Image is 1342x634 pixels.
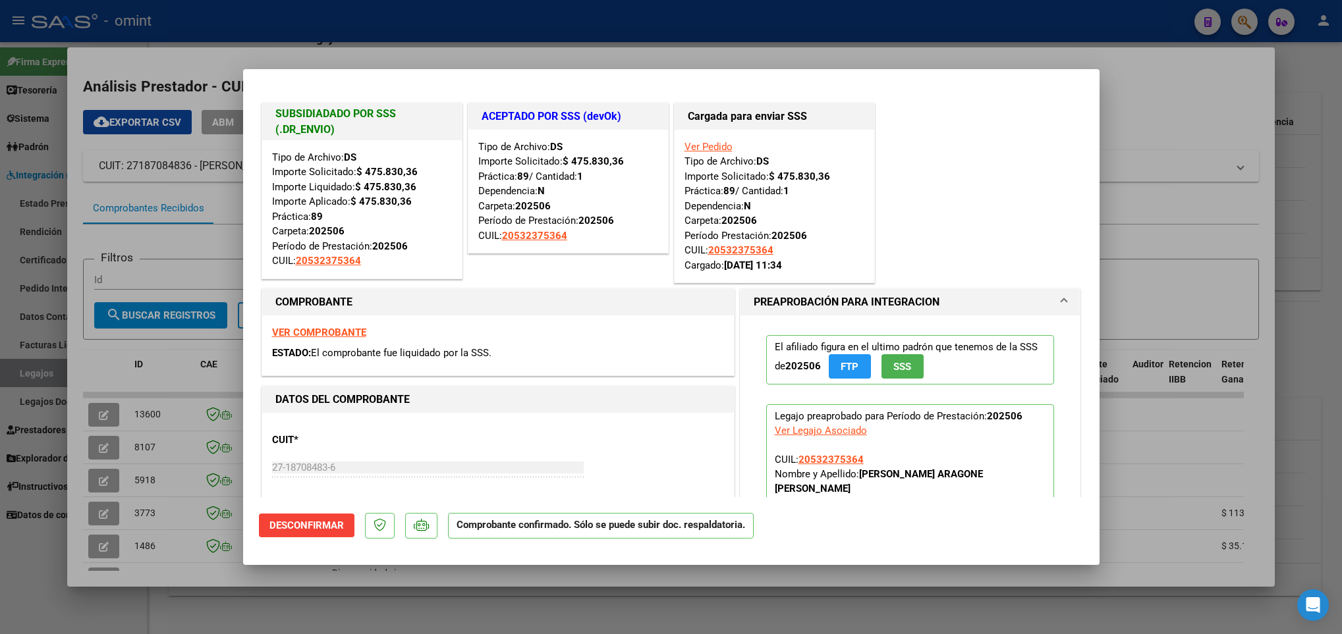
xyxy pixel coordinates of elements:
[311,347,491,359] span: El comprobante fue liquidado por la SSS.
[515,200,551,212] strong: 202506
[771,230,807,242] strong: 202506
[275,106,449,138] h1: SUBSIDIADADO POR SSS (.DR_ENVIO)
[517,171,529,182] strong: 89
[775,454,1012,567] span: CUIL: Nombre y Apellido: Período Desde: Período Hasta: Admite Dependencia:
[766,404,1055,574] p: Legajo preaprobado para Período de Prestación:
[893,361,911,373] span: SSS
[372,240,408,252] strong: 202506
[275,296,352,308] strong: COMPROBANTE
[688,109,861,124] h1: Cargada para enviar SSS
[756,155,769,167] strong: DS
[741,315,1080,604] div: PREAPROBACIÓN PARA INTEGRACION
[563,155,624,167] strong: $ 475.830,36
[775,423,867,438] div: Ver Legajo Asociado
[355,181,416,193] strong: $ 475.830,36
[744,200,751,212] strong: N
[478,140,658,244] div: Tipo de Archivo: Importe Solicitado: Práctica: / Cantidad: Dependencia: Carpeta: Período de Prest...
[1297,589,1329,621] div: Open Intercom Messenger
[785,360,821,372] strong: 202506
[708,244,773,256] span: 20532375364
[344,151,356,163] strong: DS
[269,519,344,531] span: Desconfirmar
[296,255,361,267] span: 20532375364
[448,513,754,539] p: Comprobante confirmado. Sólo se puede subir doc. respaldatoria.
[724,259,782,271] strong: [DATE] 11:34
[538,185,545,197] strong: N
[578,215,614,226] strong: 202506
[987,410,1022,422] strong: 202506
[754,294,939,310] h1: PREAPROBACIÓN PARA INTEGRACION
[881,354,924,379] button: SSS
[841,361,858,373] span: FTP
[775,468,983,494] strong: [PERSON_NAME] ARAGONE [PERSON_NAME]
[482,109,655,124] h1: ACEPTADO POR SSS (devOk)
[309,225,345,237] strong: 202506
[685,140,864,273] div: Tipo de Archivo: Importe Solicitado: Práctica: / Cantidad: Dependencia: Carpeta: Período Prestaci...
[798,454,864,465] span: 20532375364
[259,514,354,537] button: Desconfirmar
[577,171,583,182] strong: 1
[272,327,366,338] a: VER COMPROBANTE
[275,393,410,406] strong: DATOS DEL COMPROBANTE
[769,171,830,182] strong: $ 475.830,36
[829,354,871,379] button: FTP
[741,289,1080,315] mat-expansion-panel-header: PREAPROBACIÓN PARA INTEGRACION
[311,211,323,223] strong: 89
[721,215,757,226] strong: 202506
[272,347,311,359] span: ESTADO:
[272,433,408,448] p: CUIT
[783,185,789,197] strong: 1
[356,166,418,178] strong: $ 475.830,36
[502,230,567,242] span: 20532375364
[350,196,412,207] strong: $ 475.830,36
[550,141,563,153] strong: DS
[766,335,1055,384] p: El afiliado figura en el ultimo padrón que tenemos de la SSS de
[685,141,733,153] a: Ver Pedido
[723,185,735,197] strong: 89
[272,150,452,269] div: Tipo de Archivo: Importe Solicitado: Importe Liquidado: Importe Aplicado: Práctica: Carpeta: Perí...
